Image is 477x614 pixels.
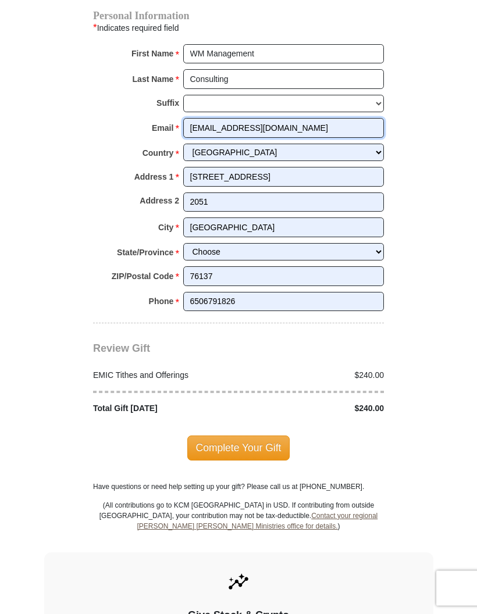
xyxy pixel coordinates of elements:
[152,120,173,137] strong: Email
[134,169,174,185] strong: Address 1
[140,193,179,209] strong: Address 2
[158,220,173,236] strong: City
[87,370,239,382] div: EMIC Tithes and Offerings
[238,403,390,415] div: $240.00
[131,46,173,62] strong: First Name
[133,72,174,88] strong: Last Name
[238,370,390,382] div: $240.00
[93,12,384,21] h4: Personal Information
[187,436,290,460] span: Complete Your Gift
[117,245,173,261] strong: State/Province
[112,269,174,285] strong: ZIP/Postal Code
[143,145,174,162] strong: Country
[99,501,378,553] p: (All contributions go to KCM [GEOGRAPHIC_DATA] in USD. If contributing from outside [GEOGRAPHIC_D...
[93,482,384,492] p: Have questions or need help setting up your gift? Please call us at [PHONE_NUMBER].
[87,403,239,415] div: Total Gift [DATE]
[93,343,150,355] span: Review Gift
[93,21,384,36] div: Indicates required field
[137,512,378,531] a: Contact your regional [PERSON_NAME] [PERSON_NAME] Ministries office for details.
[149,294,174,310] strong: Phone
[226,570,251,595] img: give-by-stock.svg
[156,95,179,112] strong: Suffix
